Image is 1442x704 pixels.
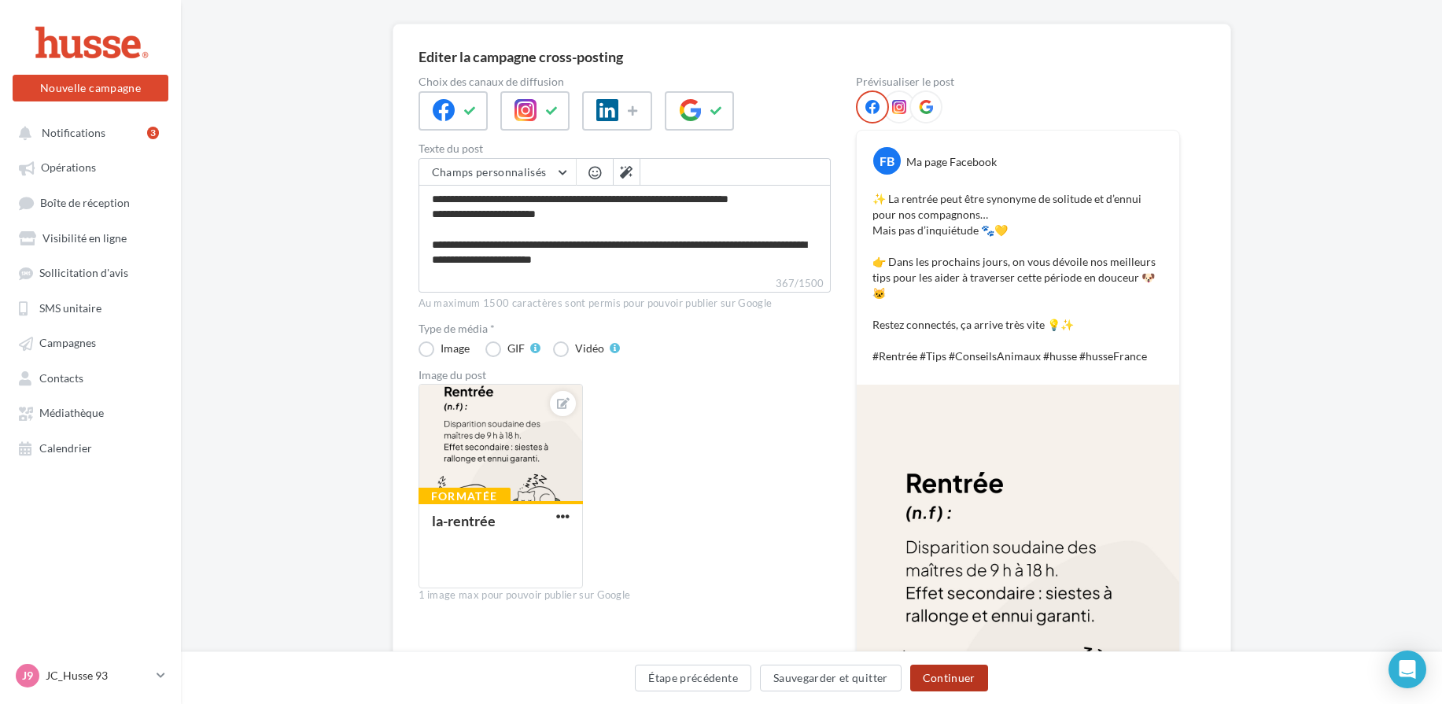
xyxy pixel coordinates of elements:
[507,343,525,354] div: GIF
[40,196,130,209] span: Boîte de réception
[419,143,831,154] label: Texte du post
[9,188,171,217] a: Boîte de réception
[419,297,831,311] div: Au maximum 1500 caractères sont permis pour pouvoir publier sur Google
[39,371,83,385] span: Contacts
[575,343,604,354] div: Vidéo
[432,512,496,529] div: la-rentrée
[873,147,901,175] div: FB
[9,223,171,252] a: Visibilité en ligne
[419,370,831,381] div: Image du post
[13,75,168,101] button: Nouvelle campagne
[9,433,171,462] a: Calendrier
[39,301,101,315] span: SMS unitaire
[9,293,171,322] a: SMS unitaire
[9,328,171,356] a: Campagnes
[760,665,902,691] button: Sauvegarder et quitter
[906,154,997,170] div: Ma page Facebook
[9,363,171,392] a: Contacts
[9,153,171,181] a: Opérations
[1389,651,1426,688] div: Open Intercom Messenger
[9,398,171,426] a: Médiathèque
[39,441,92,455] span: Calendrier
[39,267,128,280] span: Sollicitation d'avis
[41,161,96,175] span: Opérations
[419,159,576,186] button: Champs personnalisés
[22,668,33,684] span: J9
[419,488,511,505] div: Formatée
[419,76,831,87] label: Choix des canaux de diffusion
[39,407,104,420] span: Médiathèque
[419,50,623,64] div: Editer la campagne cross-posting
[872,191,1164,364] p: ✨ La rentrée peut être synonyme de solitude et d’ennui pour nos compagnons… Mais pas d’inquiétude...
[432,165,547,179] span: Champs personnalisés
[9,118,165,146] button: Notifications 3
[42,126,105,139] span: Notifications
[39,337,96,350] span: Campagnes
[147,127,159,139] div: 3
[910,665,988,691] button: Continuer
[419,275,831,293] label: 367/1500
[13,661,168,691] a: J9 JC_Husse 93
[441,343,470,354] div: Image
[635,665,751,691] button: Étape précédente
[419,323,831,334] label: Type de média *
[9,258,171,286] a: Sollicitation d'avis
[856,76,1180,87] div: Prévisualiser le post
[46,668,150,684] p: JC_Husse 93
[419,588,831,603] div: 1 image max pour pouvoir publier sur Google
[42,231,127,245] span: Visibilité en ligne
